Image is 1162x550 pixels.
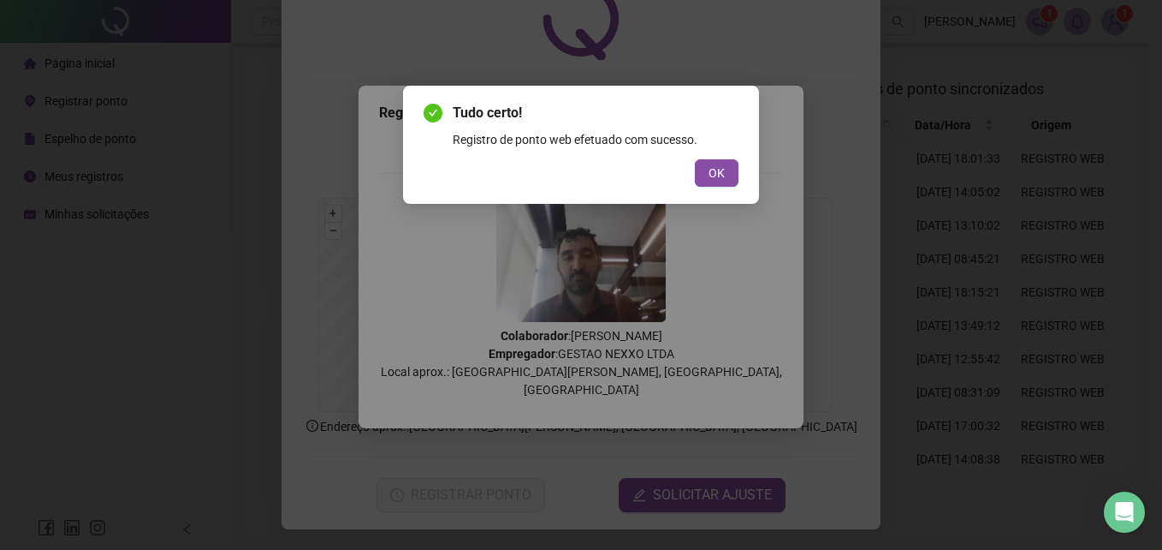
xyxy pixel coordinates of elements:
span: OK [708,164,725,182]
span: check-circle [424,104,442,123]
span: Tudo certo! [453,103,738,123]
div: Open Intercom Messenger [1104,492,1145,533]
div: Registro de ponto web efetuado com sucesso. [453,130,738,149]
button: OK [695,159,738,187]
